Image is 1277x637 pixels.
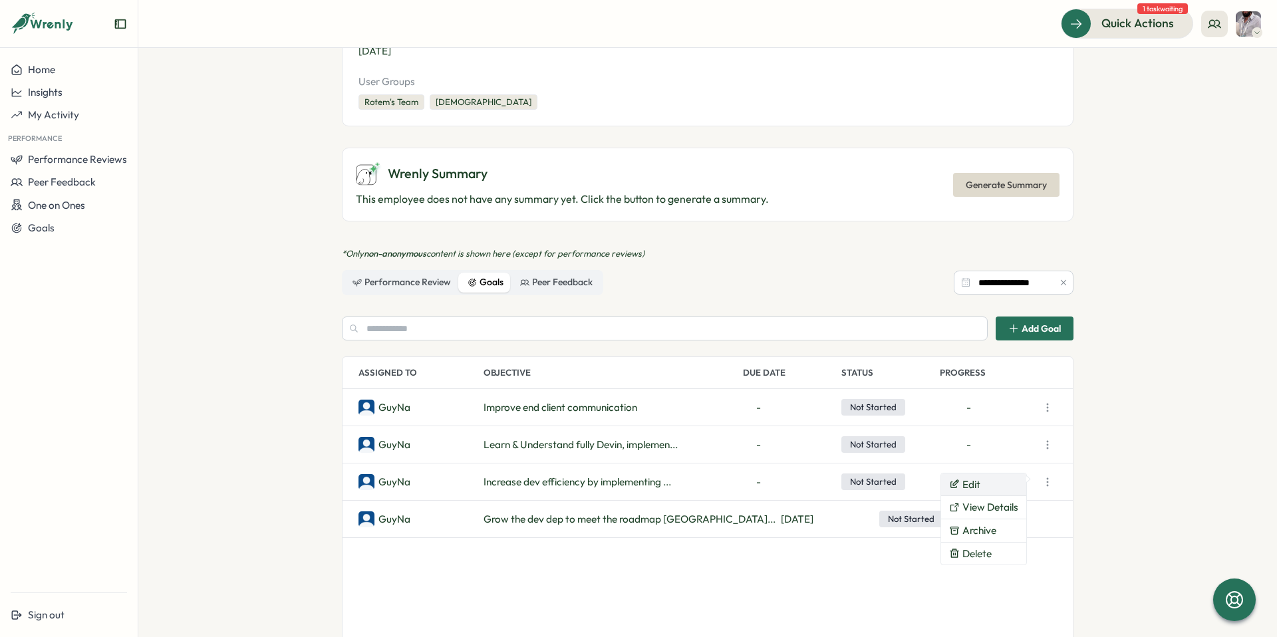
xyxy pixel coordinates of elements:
span: - [966,400,971,415]
button: Generate Summary [953,173,1060,197]
p: GuyNa [378,512,410,527]
span: Grow the dev dep to meet the roadmap [GEOGRAPHIC_DATA]... [484,512,776,527]
span: Performance Reviews [28,153,127,166]
span: One on Ones [28,199,85,211]
span: Goals [28,221,55,234]
span: Add Goal [1022,324,1061,333]
span: Dec 31, 2025 [781,512,813,527]
span: Learn & Understand fully Devin, implemen... [484,438,678,452]
span: Not Started [841,473,905,491]
span: non-anonymous [364,248,426,259]
span: Not Started [841,436,905,453]
p: Objective [484,357,738,388]
a: GuyNaGuyNa [358,474,410,490]
span: Insights [28,86,63,98]
span: Wrenly Summary [388,164,488,184]
p: GuyNa [378,438,410,452]
p: Due Date [743,357,836,388]
img: GuyNa [358,511,374,527]
p: Assigned To [358,357,478,388]
span: My Activity [28,108,79,121]
span: Generate Summary [966,174,1047,196]
a: GuyNaGuyNa [358,437,410,453]
button: Expand sidebar [114,17,127,31]
button: Archive [941,519,1026,542]
button: Delete [941,543,1026,565]
a: GuyNaGuyNa [358,400,410,416]
span: Increase dev efficiency by implementing ... [484,475,671,489]
button: Edit [941,473,1026,496]
button: View Details [941,496,1026,519]
span: Sign out [28,608,65,621]
p: Progress [940,357,1033,388]
span: Not Started [879,511,943,528]
img: GuyNa [358,474,374,490]
div: [DEMOGRAPHIC_DATA] [430,94,537,110]
p: [DATE] [358,44,581,59]
p: User Groups [358,74,1057,89]
p: *Only content is shown here (except for performance reviews) [342,248,1073,260]
span: Peer Feedback [28,176,96,188]
div: Peer Feedback [520,275,593,290]
span: 1 task waiting [1137,3,1188,14]
div: Performance Review [353,275,451,290]
div: Rotem's Team [358,94,424,110]
p: GuyNa [378,475,410,489]
span: - [743,475,774,489]
span: - [743,400,774,415]
img: Rotem [1236,11,1261,37]
span: Not Started [841,399,905,416]
img: GuyNa [358,437,374,453]
span: Improve end client communication [484,400,637,415]
img: GuyNa [358,400,374,416]
span: - [966,438,971,452]
p: GuyNa [378,400,410,415]
button: Quick Actions [1061,9,1193,38]
span: Home [28,63,55,76]
button: Add Goal [996,317,1073,340]
span: Quick Actions [1101,15,1174,32]
p: Status [841,357,934,388]
a: GuyNaGuyNa [358,511,410,527]
p: This employee does not have any summary yet. Click the button to generate a summary. [356,191,769,207]
div: Goals [468,275,503,290]
span: - [743,438,774,452]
